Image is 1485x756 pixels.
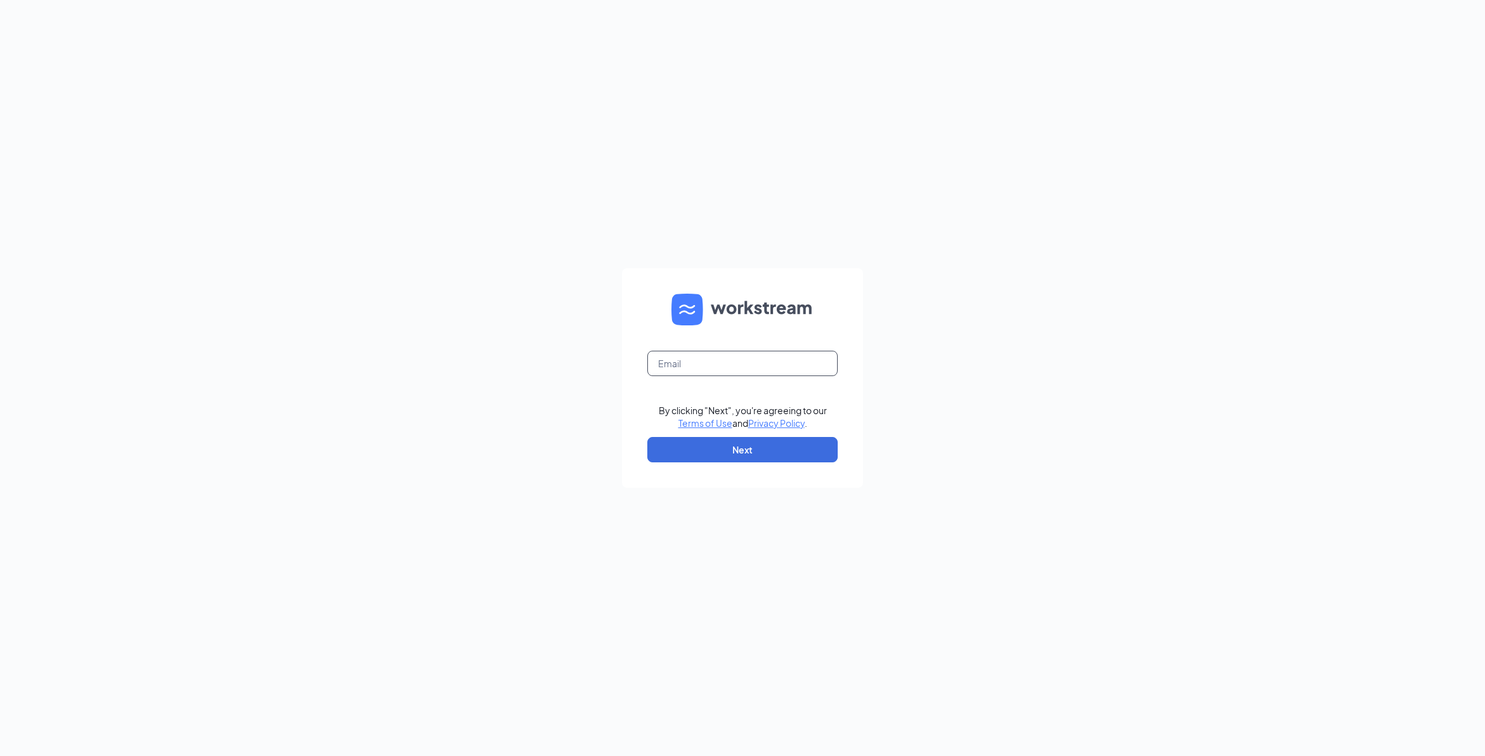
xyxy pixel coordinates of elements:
a: Privacy Policy [748,417,805,429]
button: Next [647,437,838,462]
input: Email [647,351,838,376]
img: WS logo and Workstream text [671,294,814,325]
div: By clicking "Next", you're agreeing to our and . [659,404,827,429]
a: Terms of Use [678,417,732,429]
